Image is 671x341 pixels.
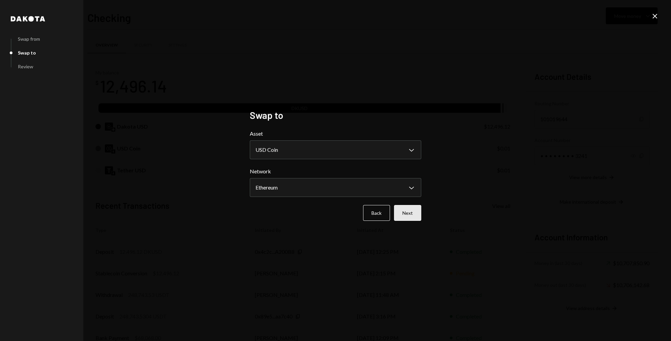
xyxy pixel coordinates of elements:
[250,130,421,138] label: Asset
[250,140,421,159] button: Asset
[18,36,40,42] div: Swap from
[394,205,421,221] button: Next
[250,109,421,122] h2: Swap to
[363,205,390,221] button: Back
[250,178,421,197] button: Network
[250,167,421,175] label: Network
[18,50,36,56] div: Swap to
[18,64,33,69] div: Review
